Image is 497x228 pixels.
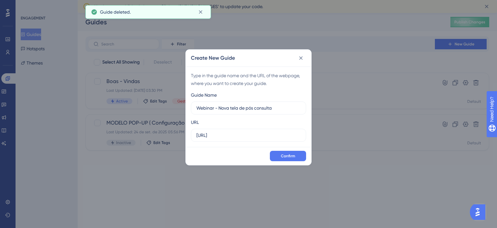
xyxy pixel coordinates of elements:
[191,91,217,99] div: Guide Name
[100,8,131,16] span: Guide deleted.
[470,202,489,222] iframe: UserGuiding AI Assistant Launcher
[281,153,295,159] span: Confirm
[196,132,301,139] input: https://www.example.com
[191,72,306,87] div: Type in the guide name and the URL of the webpage, where you want to create your guide.
[196,104,301,112] input: How to Create
[191,118,199,126] div: URL
[191,54,235,62] h2: Create New Guide
[15,2,40,9] span: Need Help?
